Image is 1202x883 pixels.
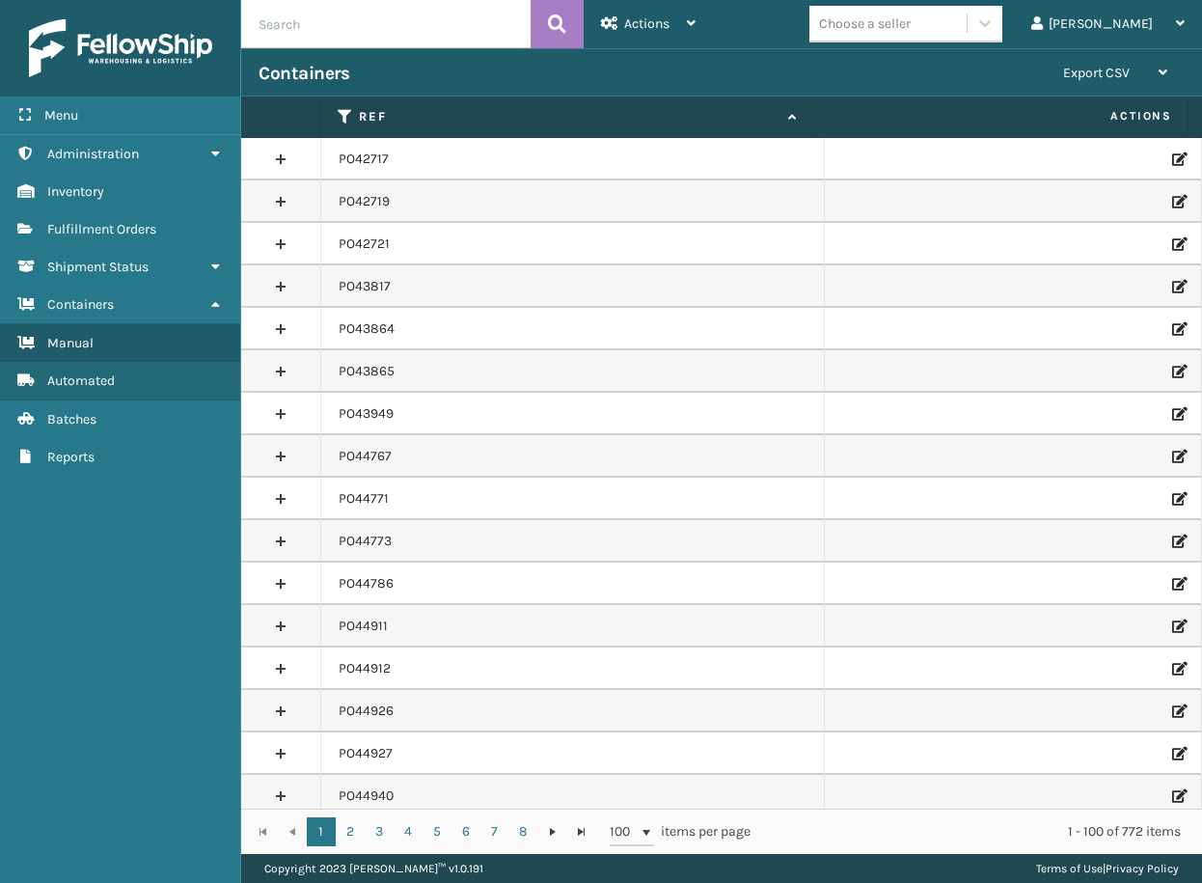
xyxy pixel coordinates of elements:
[47,335,94,351] span: Manual
[1106,862,1179,875] a: Privacy Policy
[47,259,149,275] span: Shipment Status
[47,221,156,237] span: Fulfillment Orders
[336,817,365,846] a: 2
[1172,195,1184,208] i: Edit
[339,447,392,466] a: PO44767
[339,404,394,424] a: PO43949
[538,817,567,846] a: Go to the next page
[545,824,560,840] span: Go to the next page
[339,786,394,806] a: PO44940
[819,14,911,34] div: Choose a seller
[339,235,390,254] a: PO42721
[624,15,669,32] span: Actions
[339,744,393,763] a: PO44927
[1172,704,1184,718] i: Edit
[1172,492,1184,506] i: Edit
[339,617,388,636] a: PO44911
[339,574,394,593] a: PO44786
[1172,322,1184,336] i: Edit
[423,817,451,846] a: 5
[339,319,395,339] a: PO43864
[822,100,1184,132] span: Actions
[567,817,596,846] a: Go to the last page
[339,702,394,721] a: PO44926
[451,817,480,846] a: 6
[1172,152,1184,166] i: Edit
[365,817,394,846] a: 3
[1172,407,1184,421] i: Edit
[44,107,78,124] span: Menu
[1172,789,1184,803] i: Edit
[1172,620,1184,633] i: Edit
[47,183,104,200] span: Inventory
[339,532,392,551] a: PO44773
[47,146,139,162] span: Administration
[610,822,639,842] span: 100
[1036,854,1179,883] div: |
[1172,450,1184,463] i: Edit
[1172,280,1184,293] i: Edit
[259,62,349,85] h3: Containers
[264,854,483,883] p: Copyright 2023 [PERSON_NAME]™ v 1.0.191
[339,362,395,381] a: PO43865
[610,817,751,846] span: items per page
[47,296,114,313] span: Containers
[339,150,389,169] a: PO42717
[1172,662,1184,676] i: Edit
[29,19,212,77] img: logo
[339,659,391,678] a: PO44912
[778,822,1182,842] div: 1 - 100 of 772 items
[1172,747,1184,760] i: Edit
[359,108,779,125] label: Ref
[1172,577,1184,591] i: Edit
[339,192,390,211] a: PO42719
[480,817,509,846] a: 7
[1172,535,1184,548] i: Edit
[394,817,423,846] a: 4
[47,449,95,465] span: Reports
[509,817,538,846] a: 8
[1172,237,1184,251] i: Edit
[1172,365,1184,378] i: Edit
[574,824,589,840] span: Go to the last page
[47,373,115,389] span: Automated
[1063,65,1130,81] span: Export CSV
[47,411,96,428] span: Batches
[339,277,391,296] a: PO43817
[1036,862,1103,875] a: Terms of Use
[339,489,389,509] a: PO44771
[307,817,336,846] a: 1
